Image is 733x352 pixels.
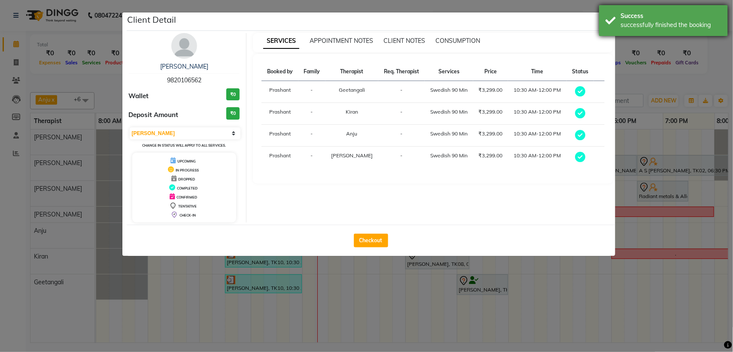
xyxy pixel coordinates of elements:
[435,37,480,45] span: CONSUMPTION
[478,86,503,94] div: ₹3,299.00
[430,108,468,116] div: Swedish 90 Min
[262,147,298,168] td: Prashant
[310,37,373,45] span: APPOINTMENT NOTES
[298,63,325,81] th: Family
[262,103,298,125] td: Prashant
[263,33,299,49] span: SERVICES
[508,103,566,125] td: 10:30 AM-12:00 PM
[262,81,298,103] td: Prashant
[171,33,197,59] img: avatar
[176,168,199,172] span: IN PROGRESS
[226,88,240,101] h3: ₹0
[262,125,298,147] td: Prashant
[128,13,176,26] h5: Client Detail
[129,110,179,120] span: Deposit Amount
[430,152,468,159] div: Swedish 90 Min
[325,63,378,81] th: Therapist
[354,234,388,247] button: Checkout
[176,195,197,199] span: CONFIRMED
[478,130,503,138] div: ₹3,299.00
[346,108,358,115] span: Kiran
[567,63,594,81] th: Status
[179,213,196,217] span: CHECK-IN
[346,130,357,137] span: Anju
[620,12,721,21] div: Success
[508,81,566,103] td: 10:30 AM-12:00 PM
[425,63,473,81] th: Services
[378,147,425,168] td: -
[298,81,325,103] td: -
[298,147,325,168] td: -
[298,103,325,125] td: -
[177,186,198,190] span: COMPLETED
[160,63,208,70] a: [PERSON_NAME]
[178,177,195,181] span: DROPPED
[430,86,468,94] div: Swedish 90 Min
[331,152,373,159] span: [PERSON_NAME]
[167,76,201,84] span: 9820106562
[478,108,503,116] div: ₹3,299.00
[378,63,425,81] th: Req. Therapist
[129,91,149,101] span: Wallet
[378,125,425,147] td: -
[430,130,468,138] div: Swedish 90 Min
[620,21,721,30] div: successfully finished the booking
[383,37,425,45] span: CLIENT NOTES
[339,87,365,93] span: Geetangali
[473,63,508,81] th: Price
[178,204,197,208] span: TENTATIVE
[508,125,566,147] td: 10:30 AM-12:00 PM
[508,63,566,81] th: Time
[478,152,503,159] div: ₹3,299.00
[378,81,425,103] td: -
[298,125,325,147] td: -
[508,147,566,168] td: 10:30 AM-12:00 PM
[378,103,425,125] td: -
[262,63,298,81] th: Booked by
[142,143,226,147] small: Change in status will apply to all services.
[177,159,196,163] span: UPCOMING
[226,107,240,120] h3: ₹0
